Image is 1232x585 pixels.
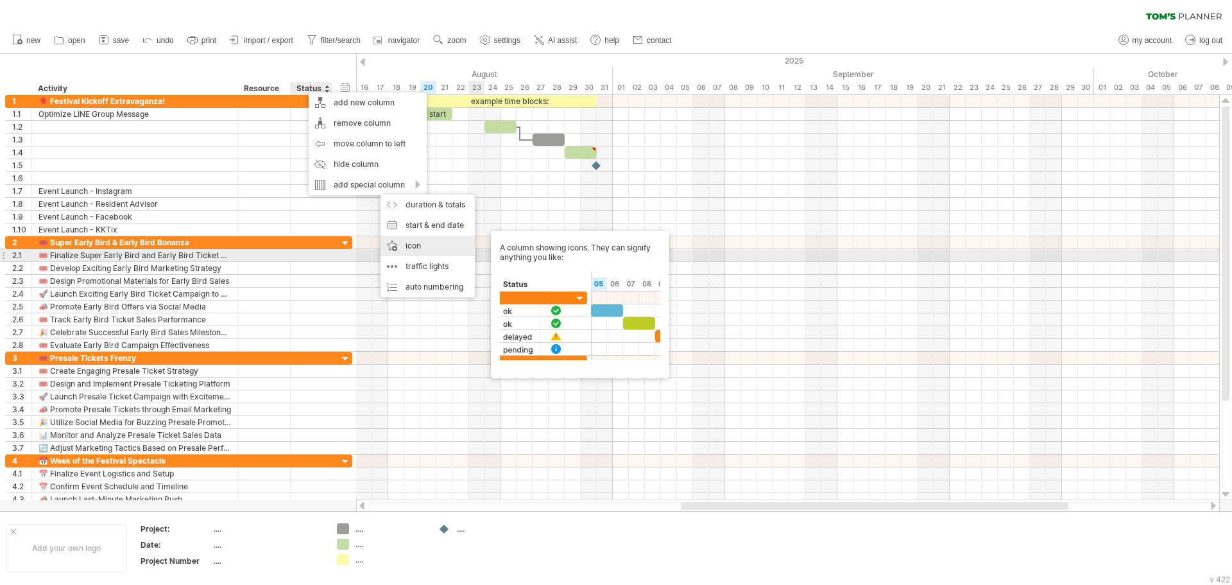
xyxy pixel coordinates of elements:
div: 📊 Monitor and Analyze Presale Ticket Sales Data [38,429,231,441]
div: Wednesday, 10 September 2025 [757,81,773,94]
div: 3.7 [12,442,31,454]
div: 🎟️ Presale Tickets Frenzy [38,352,231,364]
div: Wednesday, 27 August 2025 [533,81,549,94]
span: contact [647,36,672,45]
div: 📅 Confirm Event Schedule and Timeline [38,480,231,493]
div: 4 [12,455,31,467]
div: Tuesday, 30 September 2025 [1078,81,1094,94]
div: 🎟️ Design and Implement Presale Ticketing Platform [38,378,231,390]
a: new [9,32,44,49]
div: Saturday, 4 October 2025 [1142,81,1158,94]
div: 2 [12,236,31,249]
div: .... [214,555,321,566]
div: .... [214,539,321,550]
a: my account [1115,32,1176,49]
div: .... [214,523,321,534]
div: Thursday, 28 August 2025 [549,81,565,94]
span: zoom [447,36,466,45]
div: 🎟️ Develop Exciting Early Bird Marketing Strategy [38,262,231,274]
div: 🎈 Festival Kickoff Extravaganza! [38,95,231,107]
span: print [201,36,216,45]
div: Wednesday, 1 October 2025 [1094,81,1110,94]
div: Friday, 12 September 2025 [789,81,805,94]
div: 🎉 Celebrate Successful Early Bird Sales Milestones! [38,326,231,338]
div: Sunday, 7 September 2025 [709,81,725,94]
div: Sunday, 14 September 2025 [821,81,837,94]
div: 🎉 Utilize Social Media for Buzzing Presale Promotion [38,416,231,428]
div: Date: [141,539,211,550]
div: Event Launch - Facebook [38,211,231,223]
span: navigator [388,36,420,45]
span: new [26,36,40,45]
span: log out [1199,36,1222,45]
div: 2.6 [12,313,31,326]
div: Saturday, 20 September 2025 [918,81,934,94]
div: Add your own logo [6,524,126,572]
div: Monday, 6 October 2025 [1174,81,1190,94]
div: Thursday, 2 October 2025 [1110,81,1126,94]
div: Thursday, 21 August 2025 [436,81,452,94]
div: 3.3 [12,390,31,403]
div: Activity [38,82,230,95]
div: Tuesday, 26 August 2025 [517,81,533,94]
div: remove column [309,113,427,134]
div: 1.5 [12,159,31,171]
span: undo [157,36,174,45]
div: Friday, 19 September 2025 [902,81,918,94]
div: 1.7 [12,185,31,197]
span: import / export [244,36,293,45]
div: Saturday, 30 August 2025 [581,81,597,94]
a: undo [139,32,178,49]
a: zoom [430,32,470,49]
div: Sunday, 31 August 2025 [597,81,613,94]
div: .... [457,523,527,534]
div: 1.9 [12,211,31,223]
div: 4.3 [12,493,31,505]
div: 1.2 [12,121,31,133]
a: AI assist [531,32,581,49]
div: Tuesday, 9 September 2025 [741,81,757,94]
div: 3.2 [12,378,31,390]
div: 3 [12,352,31,364]
div: 1.1 [12,108,31,120]
div: 🎟️ Super Early Bird & Early Bird Bonanza [38,236,231,249]
div: Friday, 5 September 2025 [677,81,693,94]
div: Sunday, 21 September 2025 [934,81,950,94]
div: Saturday, 13 September 2025 [805,81,821,94]
div: 📅 Week of the Festival Spectacle [38,455,231,467]
div: 2.7 [12,326,31,338]
div: Wednesday, 8 October 2025 [1206,81,1222,94]
div: Wednesday, 3 September 2025 [645,81,661,94]
span: my account [1133,36,1172,45]
div: 1.8 [12,198,31,210]
a: log out [1182,32,1226,49]
div: Resource [244,82,283,95]
div: Sunday, 17 August 2025 [372,81,388,94]
div: traffic lights [381,256,475,277]
div: 📣 Launch Last-Minute Marketing Push [38,493,231,505]
div: September 2025 [613,67,1094,81]
div: Saturday, 6 September 2025 [693,81,709,94]
div: start & end date [381,215,475,236]
a: import / export [227,32,297,49]
div: August 2025 [116,67,613,81]
div: Wednesday, 20 August 2025 [420,81,436,94]
div: 📣 Promote Early Bird Offers via Social Media [38,301,231,313]
div: 📅 Finalize Event Logistics and Setup [38,467,231,480]
div: 1 [12,95,31,107]
div: example time blocks: [420,95,597,107]
div: 3.4 [12,403,31,415]
div: 1.4 [12,146,31,159]
div: Tuesday, 7 October 2025 [1190,81,1206,94]
div: 2.8 [12,339,31,351]
div: add new column [309,92,427,113]
div: Monday, 18 August 2025 [388,81,404,94]
div: Wednesday, 24 September 2025 [982,81,998,94]
div: Monday, 29 September 2025 [1062,81,1078,94]
div: Saturday, 23 August 2025 [468,81,484,94]
div: 1.10 [12,223,31,236]
div: 2.2 [12,262,31,274]
div: Thursday, 18 September 2025 [886,81,902,94]
div: Monday, 1 September 2025 [613,81,629,94]
div: 1.3 [12,134,31,146]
